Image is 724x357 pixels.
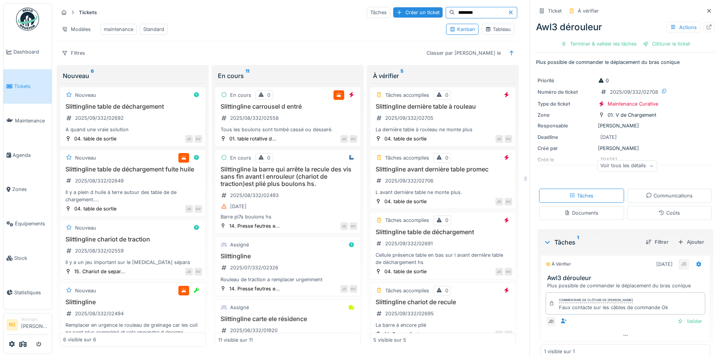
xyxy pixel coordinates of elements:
[75,114,124,122] div: 2025/09/332/02692
[75,91,96,99] div: Nouveau
[63,71,203,80] div: Nouveau
[194,268,202,275] div: KV
[7,316,49,335] a: RG Manager[PERSON_NAME]
[495,331,503,338] div: JD
[505,331,512,338] div: KV
[218,126,357,133] div: Tous les boulons sont tombé cassé ou desseré.
[230,154,251,161] div: En cours
[445,217,448,224] div: 0
[3,35,52,69] a: Dashboard
[63,166,202,173] h3: Slittingline table de déchargement fuite huile
[58,24,94,35] div: Modèles
[675,237,707,247] div: Ajouter
[558,39,640,49] div: Terminer & valider les tâches
[340,285,348,293] div: JS
[74,268,125,275] div: 15. Chariot de separ...
[3,241,52,275] a: Stock
[75,177,124,184] div: 2025/08/332/02649
[546,261,571,267] div: À vérifier
[245,71,249,80] sup: 11
[678,259,689,270] div: JD
[495,268,503,275] div: JD
[385,217,429,224] div: Tâches accomplies
[640,39,693,49] div: Clôturer le ticket
[544,348,575,355] div: 1 visible sur 1
[63,236,202,243] h3: Slittingline chariot de traction
[230,241,249,248] div: Assigné
[63,298,202,306] h3: Slittingline
[3,138,52,172] a: Agenda
[75,247,124,254] div: 2025/08/332/02559
[674,316,705,326] div: Valider
[384,135,427,142] div: 04. table de sortie
[75,154,96,161] div: Nouveau
[340,135,348,143] div: JD
[185,268,193,275] div: JD
[12,186,49,193] span: Zones
[656,261,673,268] div: [DATE]
[14,289,49,296] span: Statistiques
[373,321,512,329] div: La barre à encore plié
[91,71,94,80] sup: 6
[445,91,448,99] div: 0
[230,192,279,199] div: 2025/08/332/02493
[21,316,49,322] div: Manager
[75,224,96,231] div: Nouveau
[495,135,503,143] div: JD
[385,114,433,122] div: 2025/09/332/02705
[373,228,512,236] h3: Slittingline table de déchargement
[538,145,595,152] div: Créé par
[544,238,639,247] div: Tâches
[385,287,429,294] div: Tâches accomplies
[230,114,279,122] div: 2025/08/332/02558
[229,285,280,292] div: 14. Presse feutres e...
[373,336,406,343] div: 5 visible sur 5
[547,274,707,282] h3: Awl3 dérouleur
[538,100,595,108] div: Type de ticket
[218,213,357,220] div: Barre pl7s boulons hs
[74,205,116,212] div: 04. table de sortie
[63,321,202,336] div: Remplacer en urgence le rouleau de greinage car les coil ne sont plus comprimé et cela engendre d...
[373,298,512,306] h3: Slittingline chariot de recule
[445,154,448,161] div: 0
[74,135,116,142] div: 04. table de sortie
[373,166,512,173] h3: Slittingline avant dernière table promec
[218,71,358,80] div: En cours
[384,331,435,338] div: 14. Presse feutres e...
[505,268,512,275] div: KV
[384,198,427,205] div: 04. table de sortie
[14,83,49,90] span: Tickets
[538,122,713,129] div: [PERSON_NAME]
[597,160,657,171] div: Voir tous les détails
[340,222,348,230] div: JD
[63,259,202,266] div: Il y a un jeu important sur le [MEDICAL_DATA] sépara
[485,26,511,33] div: Tableau
[230,203,247,210] div: [DATE]
[185,135,193,143] div: JD
[610,88,658,96] div: 2025/09/332/02708
[63,336,96,343] div: 6 visible sur 6
[400,71,404,80] sup: 5
[373,103,512,110] h3: Slittingline dernière table à rouleau
[642,237,672,247] div: Filtrer
[646,192,693,199] div: Communications
[546,316,556,327] div: JD
[600,134,617,141] div: [DATE]
[385,91,429,99] div: Tâches accomplies
[229,135,276,142] div: 01. table rotative d...
[3,104,52,138] a: Maintenance
[505,198,512,205] div: KV
[608,100,658,108] div: Maintenance Curative
[3,69,52,104] a: Tickets
[569,192,593,199] div: Tâches
[3,207,52,241] a: Équipements
[536,59,715,66] p: Plus possible de commander le déplacement du bras conique
[538,122,595,129] div: Responsable
[13,48,49,55] span: Dashboard
[559,304,668,311] div: Faux contacte sur les câbles de commande Ok
[385,310,434,317] div: 2025/09/332/02695
[15,117,49,124] span: Maintenance
[373,251,512,266] div: Cellule présence table en bas sur l avant dernière table de déchargement hs
[229,222,280,230] div: 14. Presse feutres e...
[667,22,700,33] div: Actions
